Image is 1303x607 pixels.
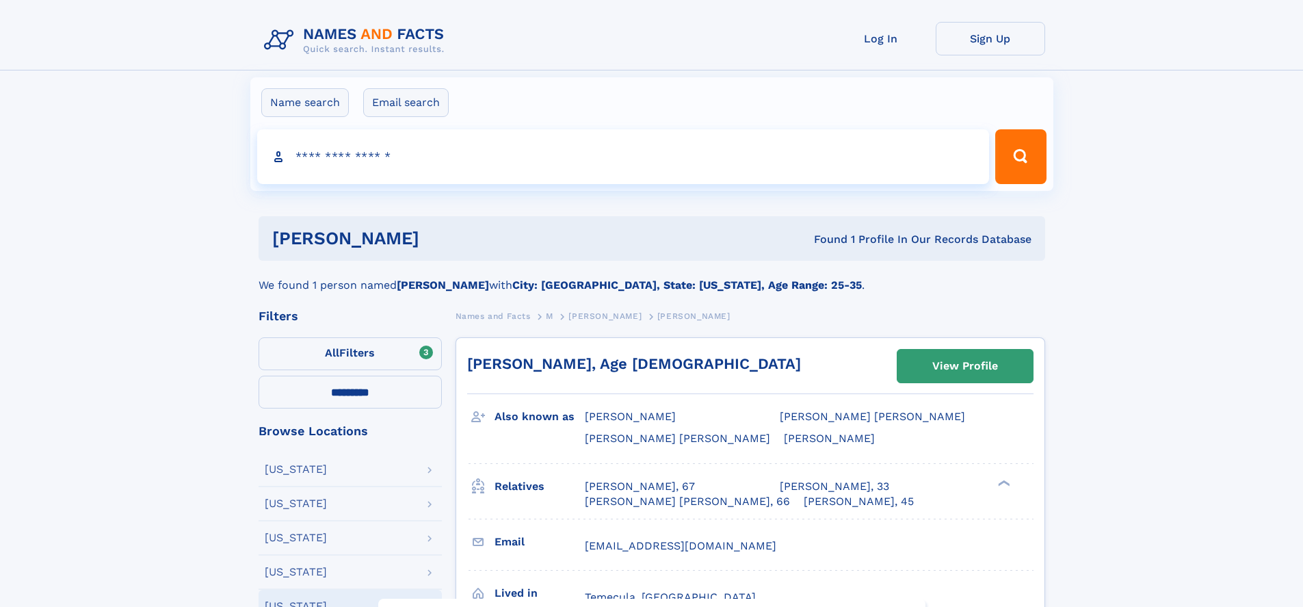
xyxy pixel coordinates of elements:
[585,410,676,423] span: [PERSON_NAME]
[265,532,327,543] div: [US_STATE]
[265,567,327,578] div: [US_STATE]
[265,464,327,475] div: [US_STATE]
[780,479,889,494] a: [PERSON_NAME], 33
[467,355,801,372] a: [PERSON_NAME], Age [DEMOGRAPHIC_DATA]
[585,432,770,445] span: [PERSON_NAME] [PERSON_NAME]
[936,22,1045,55] a: Sign Up
[259,22,456,59] img: Logo Names and Facts
[780,410,965,423] span: [PERSON_NAME] [PERSON_NAME]
[363,88,449,117] label: Email search
[257,129,990,184] input: search input
[616,232,1031,247] div: Found 1 Profile In Our Records Database
[259,310,442,322] div: Filters
[657,311,731,321] span: [PERSON_NAME]
[512,279,862,292] b: City: [GEOGRAPHIC_DATA], State: [US_STATE], Age Range: 25-35
[265,498,327,509] div: [US_STATE]
[259,261,1045,294] div: We found 1 person named with .
[585,539,776,552] span: [EMAIL_ADDRESS][DOMAIN_NAME]
[259,425,442,437] div: Browse Locations
[995,129,1046,184] button: Search Button
[568,311,642,321] span: [PERSON_NAME]
[932,350,998,382] div: View Profile
[495,405,585,428] h3: Also known as
[546,307,553,324] a: M
[804,494,914,509] a: [PERSON_NAME], 45
[261,88,349,117] label: Name search
[495,475,585,498] h3: Relatives
[456,307,531,324] a: Names and Facts
[585,479,695,494] a: [PERSON_NAME], 67
[897,350,1033,383] a: View Profile
[259,337,442,370] label: Filters
[495,530,585,554] h3: Email
[585,494,790,509] a: [PERSON_NAME] [PERSON_NAME], 66
[568,307,642,324] a: [PERSON_NAME]
[585,591,756,604] span: Temecula, [GEOGRAPHIC_DATA]
[826,22,936,55] a: Log In
[397,279,489,292] b: [PERSON_NAME]
[495,582,585,605] h3: Lived in
[784,432,875,445] span: [PERSON_NAME]
[546,311,553,321] span: M
[325,346,339,359] span: All
[995,478,1011,487] div: ❯
[272,230,617,247] h1: [PERSON_NAME]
